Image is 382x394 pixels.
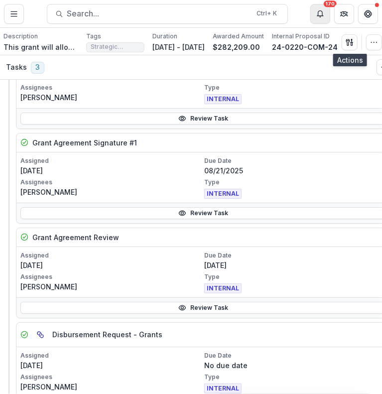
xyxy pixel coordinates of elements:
p: [PERSON_NAME] [20,92,202,103]
h5: Disbursement Request - Grants [52,329,162,340]
span: INTERNAL [204,94,242,104]
p: Awarded Amount [213,32,264,41]
span: INTERNAL [204,384,242,394]
p: Description [3,32,38,41]
p: Assigned [20,351,202,360]
div: 170 [324,0,337,7]
p: $282,209.00 [213,42,260,52]
button: View dependent tasks [32,327,48,343]
p: Assigned [20,156,202,165]
button: Partners [334,4,354,24]
span: Strategic Communications [91,43,140,50]
p: Assignees [20,272,202,281]
p: Assigned [20,251,202,260]
p: [DATE] - [DATE] [152,42,205,52]
button: Search... [47,4,288,24]
p: Internal Proposal ID [272,32,330,41]
p: Tags [86,32,101,41]
button: Toggle Menu [4,4,24,24]
p: [DATE] [20,165,202,176]
p: Assignees [20,83,202,92]
button: Notifications [310,4,330,24]
p: [DATE] [20,260,202,270]
p: [PERSON_NAME] [20,382,202,392]
h3: Tasks [6,63,27,72]
p: 24-0220-COM-24 [272,42,338,52]
span: 3 [31,62,44,74]
h5: Grant Agreement Review [32,232,119,243]
h5: Grant Agreement Signature #1 [32,137,137,148]
span: INTERNAL [204,189,242,199]
span: INTERNAL [204,283,242,293]
p: Duration [152,32,177,41]
p: [DATE] [20,360,202,371]
p: [PERSON_NAME] [20,187,202,197]
div: Ctrl + K [255,8,279,19]
span: Search... [67,9,251,18]
p: Assignees [20,373,202,382]
p: [PERSON_NAME] [20,281,202,292]
button: Get Help [358,4,378,24]
p: Assignees [20,178,202,187]
p: This grant will allow The Beacon to hire a dedicated rural health reporter to cover statewide iss... [3,42,78,52]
